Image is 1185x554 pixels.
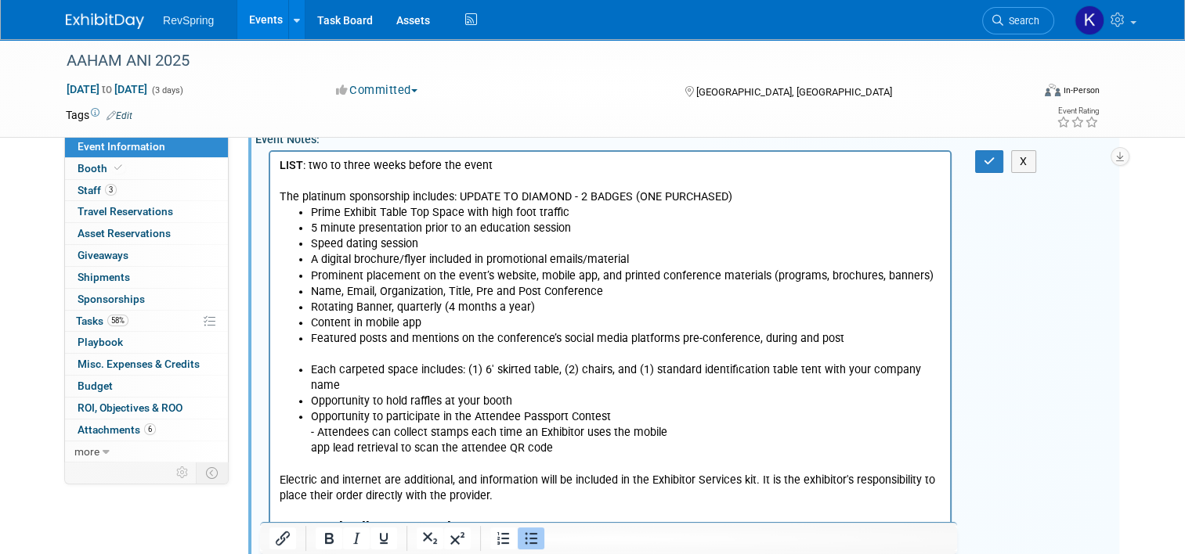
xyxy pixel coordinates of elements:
img: Kelsey Culver [1075,5,1104,35]
span: (3 days) [150,85,183,95]
a: Event Information [65,136,228,157]
td: Personalize Event Tab Strip [169,462,197,483]
a: Asset Reservations [65,223,228,244]
span: to [99,83,114,95]
span: Asset Reservations [78,227,171,239]
a: more [65,441,228,462]
button: Superscript [444,527,471,549]
a: Search [982,7,1054,34]
a: Edit [107,110,132,121]
a: Giveaways [65,245,228,266]
button: Subscript [417,527,443,549]
span: Event Information [78,140,165,153]
div: In-Person [1063,85,1100,96]
span: Travel Reservations [78,205,173,218]
i: Booth reservation complete [114,164,122,172]
span: Misc. Expenses & Credits [78,358,200,370]
div: AAHAM ANI 2025 [61,47,1012,75]
span: Budget [78,380,113,392]
span: ROI, Objectives & ROO [78,401,182,414]
div: Event Format [947,81,1100,105]
button: Insert/edit link [269,527,296,549]
button: Committed [331,82,424,99]
span: 3 [105,184,117,196]
span: Giveaways [78,249,128,261]
a: Attachments6 [65,419,228,441]
span: Playbook [78,336,123,348]
span: Sponsorships [78,293,145,305]
a: Playbook [65,332,228,353]
span: [GEOGRAPHIC_DATA], [GEOGRAPHIC_DATA] [696,86,892,98]
span: Shipments [78,271,130,283]
span: Staff [78,184,117,196]
button: Bullet list [518,527,544,549]
button: Numbered list [490,527,517,549]
span: Search [1003,15,1039,27]
a: Misc. Expenses & Credits [65,354,228,375]
span: RevSpring [163,14,214,27]
td: Tags [66,107,132,123]
a: Budget [65,376,228,397]
span: Tasks [76,315,128,327]
span: more [74,445,99,458]
a: Booth [65,158,228,179]
a: Travel Reservations [65,201,228,222]
a: Staff3 [65,180,228,201]
a: Sponsorships [65,289,228,310]
button: Bold [316,527,342,549]
span: Attachments [78,423,156,436]
span: 6 [144,423,156,435]
a: Shipments [65,267,228,288]
span: 58% [107,315,128,326]
div: Event Rating [1057,107,1099,115]
span: Booth [78,162,125,174]
a: Tasks58% [65,311,228,332]
td: Toggle Event Tabs [197,462,229,483]
button: Italic [343,527,370,549]
span: [DATE] [DATE] [66,82,148,96]
img: ExhibitDay [66,13,144,29]
img: Format-Inperson.png [1045,84,1060,96]
button: X [1011,150,1036,173]
button: Underline [370,527,397,549]
a: ROI, Objectives & ROO [65,398,228,419]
